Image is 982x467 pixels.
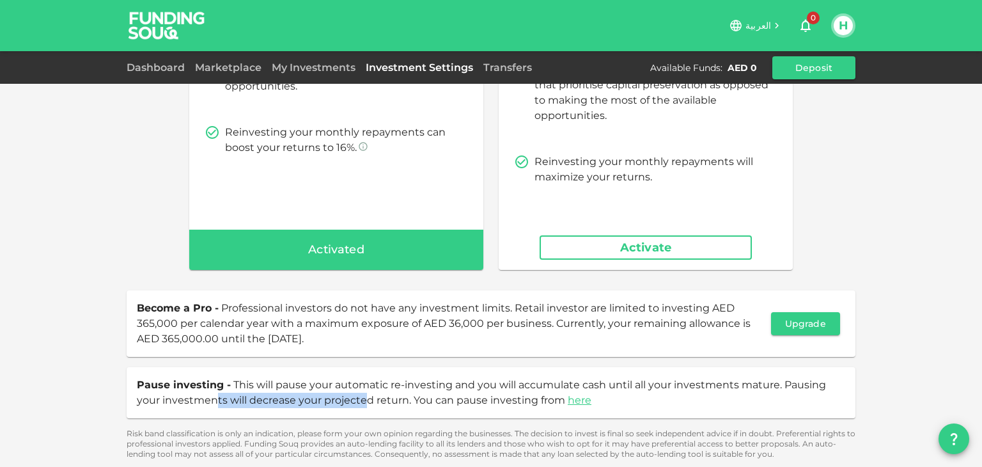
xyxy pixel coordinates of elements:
[137,302,219,314] span: Become a Pro -
[127,429,855,459] p: Risk band classification is only an indication, please form your own opinion regarding the busine...
[540,235,752,260] button: Activate
[127,61,190,74] a: Dashboard
[772,56,855,79] button: Deposit
[834,16,853,35] button: H
[939,423,969,454] button: question
[137,379,826,406] span: This will pause your automatic re-investing and you will accumulate cash until all your investmen...
[793,13,818,38] button: 0
[568,394,591,406] a: here
[225,125,463,155] p: Reinvesting your monthly repayments can boost your returns to 16%.
[728,61,757,74] div: AED 0
[650,61,722,74] div: Available Funds :
[534,62,772,123] p: Conservative Auto Invest is designed for those that prioritise capital preservation as opposed to...
[771,312,840,335] button: Upgrade
[478,61,537,74] a: Transfers
[807,12,820,24] span: 0
[745,20,771,31] span: العربية
[534,154,772,185] p: Reinvesting your monthly repayments will maximize your returns.
[190,61,267,74] a: Marketplace
[361,61,478,74] a: Investment Settings
[137,302,751,345] span: Professional investors do not have any investment limits. Retail investor are limited to investin...
[267,61,361,74] a: My Investments
[308,240,364,260] span: Activated
[137,379,231,391] span: Pause investing -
